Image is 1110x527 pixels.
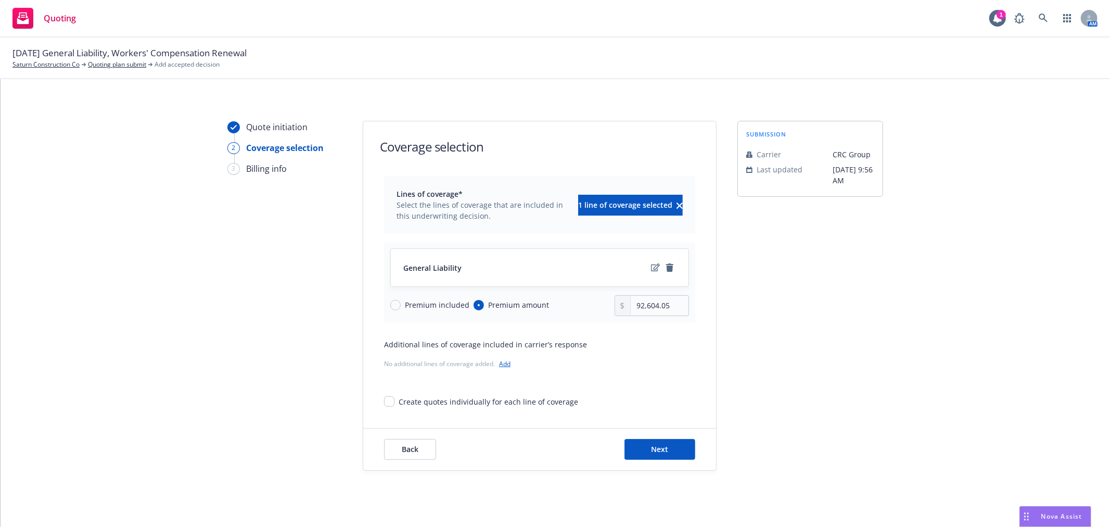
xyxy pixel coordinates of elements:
[649,261,661,274] a: edit
[390,300,401,310] input: Premium included
[1057,8,1078,29] a: Switch app
[1020,507,1033,526] div: Drag to move
[474,300,484,310] input: Premium amount
[155,60,220,69] span: Add accepted decision
[227,142,240,154] div: 2
[227,163,240,175] div: 3
[399,396,578,407] div: Create quotes individually for each line of coverage
[624,439,695,460] button: Next
[384,358,695,369] div: No additional lines of coverage added.
[833,164,874,186] span: [DATE] 9:56 AM
[246,142,324,154] div: Coverage selection
[746,130,786,139] span: submission
[88,60,146,69] a: Quoting plan submit
[578,200,672,210] span: 1 line of coverage selected
[578,195,683,216] button: 1 line of coverage selectedclear selection
[405,299,469,310] span: Premium included
[1019,506,1091,527] button: Nova Assist
[384,439,436,460] button: Back
[757,164,802,175] span: Last updated
[1033,8,1054,29] a: Search
[631,296,688,316] input: 0.00
[402,444,418,454] span: Back
[664,261,676,274] a: remove
[380,138,483,155] h1: Coverage selection
[246,162,287,175] div: Billing info
[397,199,572,221] span: Select the lines of coverage that are included in this underwriting decision.
[757,149,781,160] span: Carrier
[499,359,511,368] a: Add
[1009,8,1030,29] a: Report a Bug
[1041,512,1082,521] span: Nova Assist
[384,339,695,350] div: Additional lines of coverage included in carrier’s response
[488,299,549,310] span: Premium amount
[12,46,247,60] span: [DATE] General Liability, Workers' Compensation Renewal
[397,189,572,199] span: Lines of coverage*
[246,121,308,133] div: Quote initiation
[833,149,874,160] span: CRC Group
[8,4,80,33] a: Quoting
[677,203,683,209] svg: clear selection
[652,444,669,454] span: Next
[44,14,76,22] span: Quoting
[403,262,462,273] span: General Liability
[997,10,1006,19] div: 1
[12,60,80,69] a: Saturn Construction Co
